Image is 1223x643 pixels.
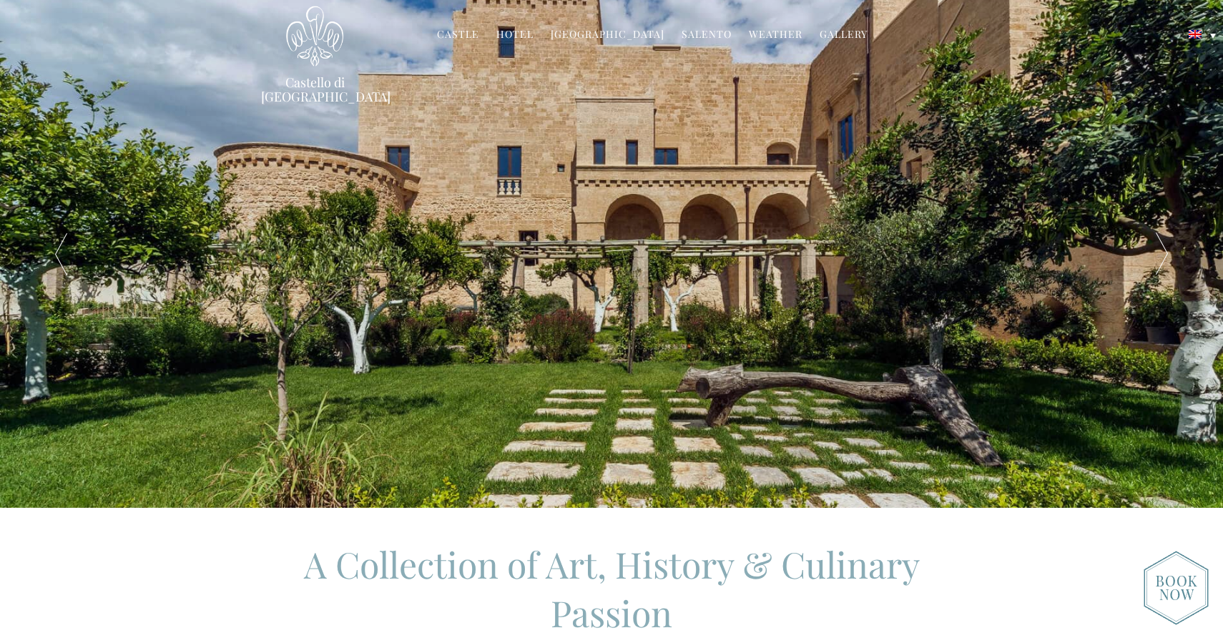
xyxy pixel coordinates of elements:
[820,27,868,44] a: Gallery
[437,27,479,44] a: Castle
[286,6,343,67] img: Castello di Ugento
[1144,551,1209,625] img: new-booknow.png
[682,27,732,44] a: Salento
[749,27,802,44] a: Weather
[304,540,920,637] span: A Collection of Art, History & Culinary Passion
[551,27,664,44] a: [GEOGRAPHIC_DATA]
[261,75,368,104] a: Castello di [GEOGRAPHIC_DATA]
[1189,30,1202,39] img: English
[496,27,534,44] a: Hotel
